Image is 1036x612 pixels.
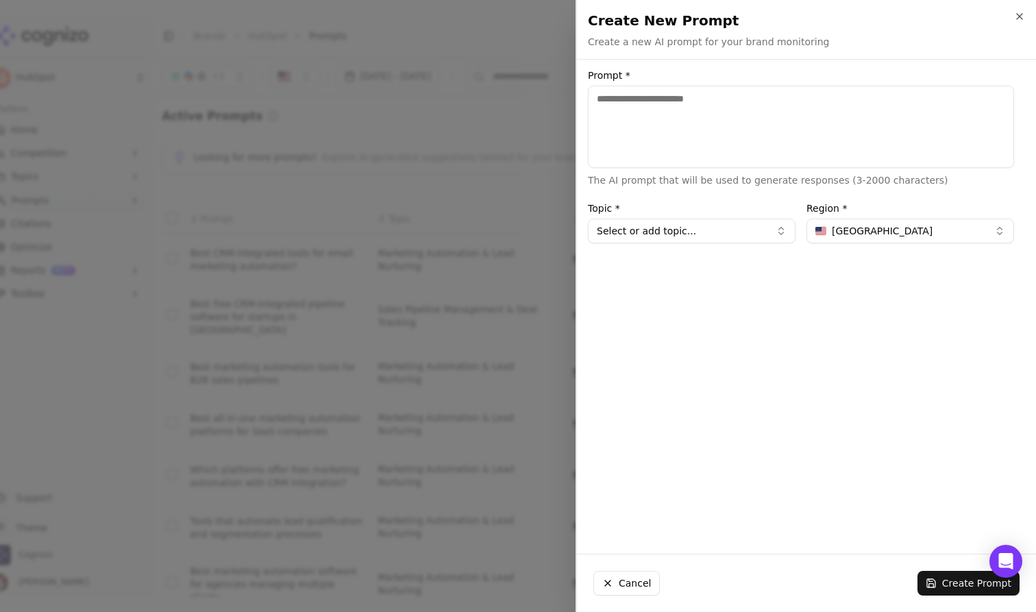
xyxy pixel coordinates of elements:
[588,11,1025,30] h2: Create New Prompt
[588,173,1014,187] p: The AI prompt that will be used to generate responses (3-2000 characters)
[917,571,1020,596] button: Create Prompt
[588,35,829,49] p: Create a new AI prompt for your brand monitoring
[588,204,795,213] label: Topic *
[593,571,660,596] button: Cancel
[832,224,933,238] span: [GEOGRAPHIC_DATA]
[806,204,1014,213] label: Region *
[815,227,826,235] img: United States
[588,219,795,243] button: Select or add topic...
[588,71,1014,80] label: Prompt *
